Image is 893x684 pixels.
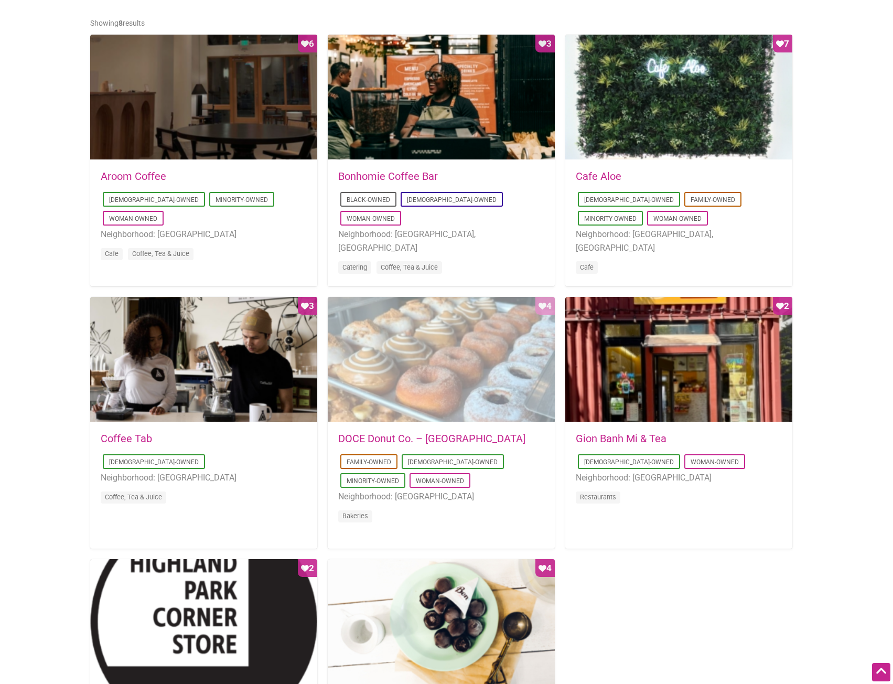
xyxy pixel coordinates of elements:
a: Catering [342,263,367,271]
a: Aroom Coffee [101,170,166,183]
a: Family-Owned [347,458,391,466]
a: Restaurants [580,493,616,501]
a: Woman-Owned [347,215,395,222]
a: Woman-Owned [653,215,702,222]
a: Bonhomie Coffee Bar [338,170,438,183]
a: Cafe [105,250,119,258]
li: Neighborhood: [GEOGRAPHIC_DATA] [101,471,307,485]
li: Neighborhood: [GEOGRAPHIC_DATA] [576,471,782,485]
a: Minority-Owned [584,215,637,222]
li: Neighborhood: [GEOGRAPHIC_DATA], [GEOGRAPHIC_DATA] [576,228,782,254]
a: Bakeries [342,512,368,520]
a: Minority-Owned [347,477,399,485]
a: [DEMOGRAPHIC_DATA]-Owned [109,196,199,204]
a: [DEMOGRAPHIC_DATA]-Owned [584,196,674,204]
a: Cafe Aloe [576,170,621,183]
a: Minority-Owned [216,196,268,204]
li: Neighborhood: [GEOGRAPHIC_DATA], [GEOGRAPHIC_DATA] [338,228,544,254]
a: [DEMOGRAPHIC_DATA]-Owned [584,458,674,466]
a: DOCE Donut Co. – [GEOGRAPHIC_DATA] [338,432,525,445]
b: 8 [119,19,123,27]
li: Neighborhood: [GEOGRAPHIC_DATA] [101,228,307,241]
a: Woman-Owned [109,215,157,222]
a: Coffee, Tea & Juice [381,263,438,271]
a: Black-Owned [347,196,390,204]
a: Coffee Tab [101,432,152,445]
a: Cafe [580,263,594,271]
div: Scroll Back to Top [872,663,890,681]
a: [DEMOGRAPHIC_DATA]-Owned [407,196,497,204]
a: Woman-Owned [416,477,464,485]
a: Family-Owned [691,196,735,204]
a: [DEMOGRAPHIC_DATA]-Owned [109,458,199,466]
span: Showing results [90,19,145,27]
a: Gion Banh Mi & Tea [576,432,666,445]
a: Coffee, Tea & Juice [105,493,162,501]
li: Neighborhood: [GEOGRAPHIC_DATA] [338,490,544,504]
a: Woman-Owned [691,458,739,466]
a: Coffee, Tea & Juice [132,250,189,258]
a: [DEMOGRAPHIC_DATA]-Owned [408,458,498,466]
